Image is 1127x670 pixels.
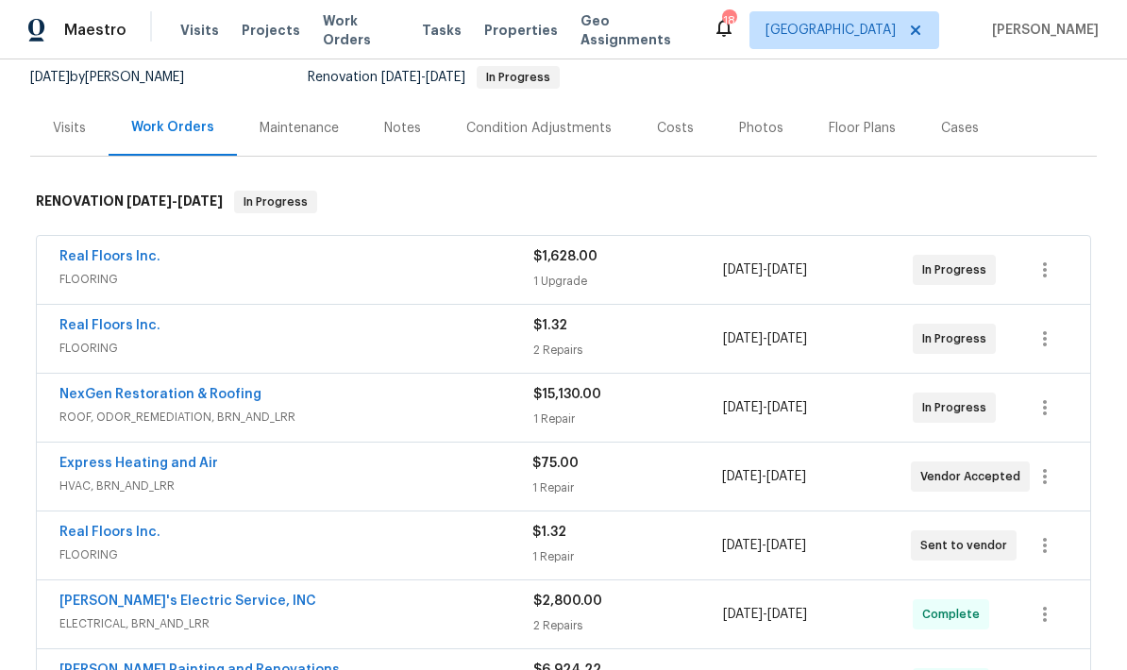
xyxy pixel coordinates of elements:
div: Maintenance [260,119,339,138]
a: Real Floors Inc. [59,526,160,539]
div: 1 Repair [532,478,721,497]
span: [DATE] [766,539,806,552]
span: Complete [922,605,987,624]
a: Express Heating and Air [59,457,218,470]
span: [GEOGRAPHIC_DATA] [765,21,896,40]
span: - [722,467,806,486]
span: FLOORING [59,270,533,289]
span: Tasks [422,24,462,37]
span: Maestro [64,21,126,40]
span: [DATE] [722,470,762,483]
h6: RENOVATION [36,191,223,213]
div: Cases [941,119,979,138]
span: Renovation [308,71,560,84]
a: Real Floors Inc. [59,250,160,263]
span: [DATE] [426,71,465,84]
span: - [381,71,465,84]
span: [PERSON_NAME] [984,21,1099,40]
span: - [722,536,806,555]
div: Notes [384,119,421,138]
div: Costs [657,119,694,138]
span: [DATE] [723,608,763,621]
div: 2 Repairs [533,616,723,635]
div: Visits [53,119,86,138]
span: $1.32 [533,319,567,332]
div: Work Orders [131,118,214,137]
span: [DATE] [723,332,763,345]
a: Real Floors Inc. [59,319,160,332]
span: In Progress [922,329,994,348]
div: Condition Adjustments [466,119,612,138]
span: - [723,260,807,279]
span: In Progress [236,193,315,211]
div: 2 Repairs [533,341,723,360]
span: [DATE] [767,608,807,621]
a: [PERSON_NAME]'s Electric Service, INC [59,595,316,608]
div: by [PERSON_NAME] [30,66,207,89]
div: 1 Upgrade [533,272,723,291]
span: Sent to vendor [920,536,1015,555]
span: FLOORING [59,545,532,564]
div: Floor Plans [829,119,896,138]
span: In Progress [922,260,994,279]
div: 1 Repair [532,547,721,566]
span: [DATE] [723,263,763,276]
span: In Progress [922,398,994,417]
span: Geo Assignments [580,11,690,49]
span: $2,800.00 [533,595,602,608]
span: Projects [242,21,300,40]
div: Photos [739,119,783,138]
span: [DATE] [126,194,172,208]
span: ROOF, ODOR_REMEDIATION, BRN_AND_LRR [59,408,533,427]
span: - [723,398,807,417]
span: FLOORING [59,339,533,358]
span: [DATE] [177,194,223,208]
a: NexGen Restoration & Roofing [59,388,261,401]
span: [DATE] [722,539,762,552]
span: [DATE] [381,71,421,84]
span: HVAC, BRN_AND_LRR [59,477,532,495]
span: Properties [484,21,558,40]
span: Work Orders [323,11,399,49]
span: Vendor Accepted [920,467,1028,486]
span: $15,130.00 [533,388,601,401]
span: $1,628.00 [533,250,597,263]
span: [DATE] [767,401,807,414]
span: - [723,329,807,348]
span: [DATE] [30,71,70,84]
span: [DATE] [767,332,807,345]
span: ELECTRICAL, BRN_AND_LRR [59,614,533,633]
span: In Progress [479,72,558,83]
span: $1.32 [532,526,566,539]
span: [DATE] [723,401,763,414]
span: $75.00 [532,457,579,470]
span: - [723,605,807,624]
span: Visits [180,21,219,40]
span: - [126,194,223,208]
div: 18 [722,11,735,30]
div: RENOVATION [DATE]-[DATE]In Progress [30,172,1097,232]
div: 1 Repair [533,410,723,428]
span: [DATE] [767,263,807,276]
span: [DATE] [766,470,806,483]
